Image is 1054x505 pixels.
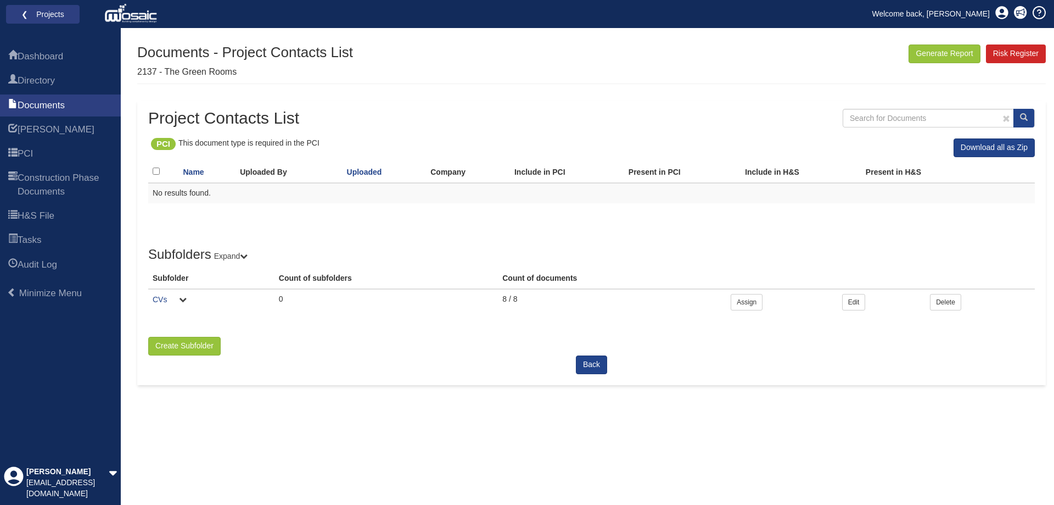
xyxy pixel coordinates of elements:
[986,45,1046,63] a: Risk Register
[510,161,624,183] th: Include in PCI
[864,5,998,22] a: Welcome back, [PERSON_NAME]
[8,259,18,272] span: Audit Log
[153,188,1030,199] div: No results found.
[954,138,1035,157] a: Download all as Zip
[426,161,510,183] th: Company
[18,234,41,247] span: Tasks
[498,269,726,289] th: Count of documents
[842,294,866,310] a: Edit
[1013,109,1034,127] button: Search
[26,478,109,500] div: [EMAIL_ADDRESS][DOMAIN_NAME]
[18,171,113,198] span: Construction Phase Documents
[7,288,16,297] span: Minimize Menu
[211,249,250,263] button: Expand
[8,210,18,223] span: H&S File
[137,45,353,60] h1: Documents - Project Contacts List
[236,161,342,183] th: Uploaded By
[18,99,65,112] span: Documents
[576,356,607,374] a: Back
[19,288,82,298] span: Minimize Menu
[8,124,18,137] span: HARI
[274,289,498,315] td: 0
[183,168,204,176] a: Name
[843,109,1035,127] input: Search for Documents
[498,289,726,315] td: 8 / 8
[18,258,57,271] span: Audit Log
[741,161,861,183] th: Include in H&S
[8,172,18,199] span: Construction Phase Documents
[18,147,33,160] span: PCI
[137,66,353,79] p: 2137 - The Green Rooms
[909,45,980,63] button: Generate Report
[156,138,170,149] p: PCI
[4,467,24,500] div: Profile
[8,75,18,88] span: Directory
[274,269,498,289] th: Count of subfolders
[624,161,741,183] th: Present in PCI
[731,294,763,310] a: Assign
[153,295,167,304] a: CVs
[996,111,1013,126] a: Clear
[148,337,221,356] button: Create Subfolder
[18,50,63,63] span: Dashboard
[8,99,18,113] span: Documents
[861,161,984,183] th: Present in H&S
[178,138,319,149] p: This document type is required in the PCI
[18,209,54,223] span: H&S File
[8,234,18,247] span: Tasks
[148,269,274,289] th: Subfolder
[26,467,109,478] div: [PERSON_NAME]
[347,168,382,176] a: Uploaded
[930,294,961,310] a: Delete
[104,3,160,25] img: logo_white.png
[18,74,55,87] span: Directory
[13,7,72,21] a: ❮ Projects
[148,109,319,127] h2: Project Contacts List
[18,123,94,136] span: HARI
[148,247,1035,263] h3: Subfolders
[8,148,18,161] span: PCI
[8,51,18,64] span: Dashboard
